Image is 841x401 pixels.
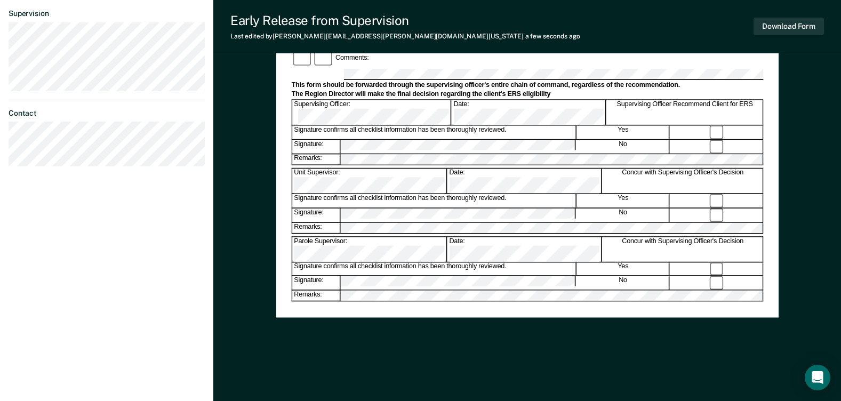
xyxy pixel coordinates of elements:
div: Supervising Officer: [292,101,451,125]
div: Signature: [292,208,340,222]
div: Date: [447,169,602,193]
div: Unit Supervisor: [292,169,447,193]
div: Signature confirms all checklist information has been thoroughly reviewed. [292,194,576,207]
div: Signature confirms all checklist information has been thoroughly reviewed. [292,262,576,276]
div: Concur with Supervising Officer's Decision [603,237,763,261]
div: Remarks: [292,222,341,232]
div: Open Intercom Messenger [805,365,830,390]
div: Concur with Supervising Officer's Decision [603,169,763,193]
div: Remarks: [292,291,341,301]
div: Date: [447,237,602,261]
div: Signature confirms all checklist information has been thoroughly reviewed. [292,126,576,139]
div: Yes [577,262,670,276]
div: No [576,276,669,290]
div: Date: [452,101,606,125]
button: Download Form [754,18,824,35]
div: Yes [577,126,670,139]
dt: Contact [9,109,205,118]
div: Early Release from Supervision [230,13,580,28]
div: No [576,208,669,222]
dt: Supervision [9,9,205,18]
div: Remarks: [292,154,341,164]
div: This form should be forwarded through the supervising officer's entire chain of command, regardle... [291,81,763,90]
div: Signature: [292,140,340,154]
div: Parole Supervisor: [292,237,447,261]
div: No [576,140,669,154]
div: Comments: [334,54,371,62]
div: Supervising Officer Recommend Client for ERS [607,101,763,125]
div: The Region Director will make the final decision regarding the client's ERS eligibility [291,91,763,99]
div: Yes [577,194,670,207]
span: a few seconds ago [525,33,580,40]
div: Signature: [292,276,340,290]
div: Last edited by [PERSON_NAME][EMAIL_ADDRESS][PERSON_NAME][DOMAIN_NAME][US_STATE] [230,33,580,40]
